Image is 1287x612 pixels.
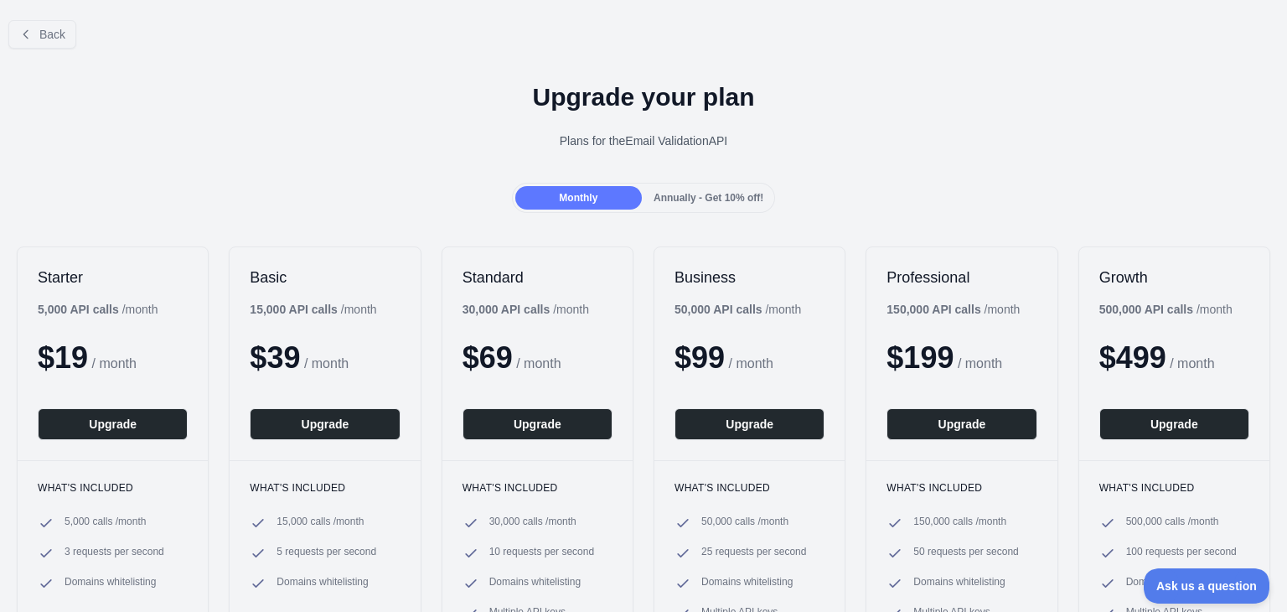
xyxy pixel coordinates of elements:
[886,267,1036,288] h2: Professional
[463,340,513,375] span: $ 69
[886,303,980,316] b: 150,000 API calls
[1099,301,1233,318] div: / month
[463,267,612,288] h2: Standard
[886,340,954,375] span: $ 199
[1099,303,1193,316] b: 500,000 API calls
[675,340,725,375] span: $ 99
[886,301,1020,318] div: / month
[1099,340,1166,375] span: $ 499
[1099,267,1249,288] h2: Growth
[675,267,824,288] h2: Business
[463,303,550,316] b: 30,000 API calls
[463,301,589,318] div: / month
[1144,568,1270,604] iframe: Toggle Customer Support
[675,303,762,316] b: 50,000 API calls
[675,301,801,318] div: / month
